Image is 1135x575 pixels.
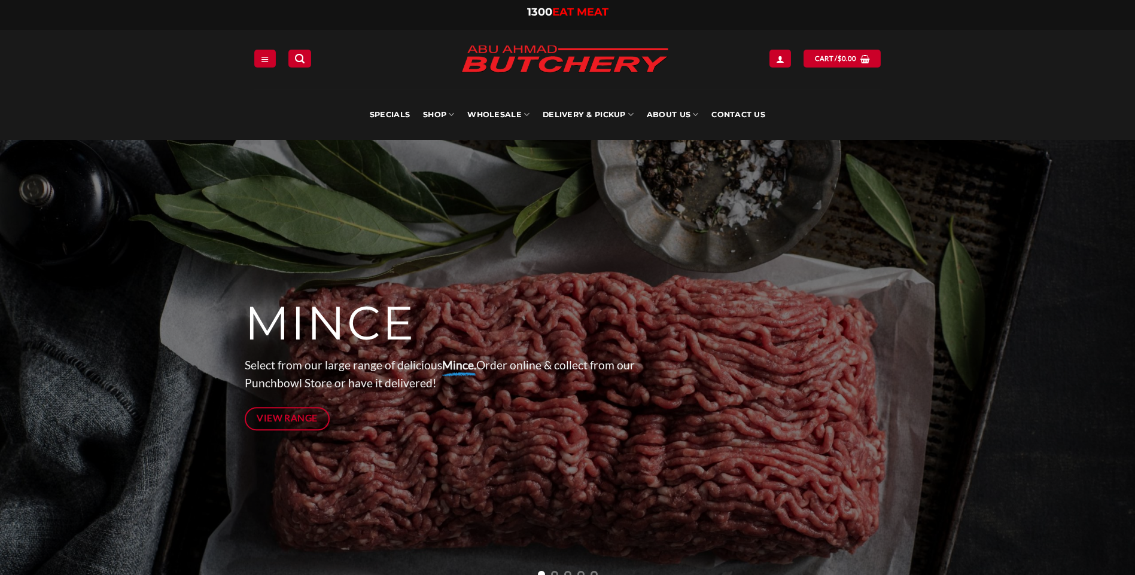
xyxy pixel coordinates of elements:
span: Select from our large range of delicious Order online & collect from our Punchbowl Store or have ... [245,358,635,390]
a: About Us [647,90,698,140]
a: Menu [254,50,276,67]
a: Delivery & Pickup [543,90,634,140]
span: MINCE [245,295,415,352]
span: EAT MEAT [552,5,608,19]
span: $ [838,53,842,64]
a: Wholesale [467,90,530,140]
a: View Range [245,407,330,430]
strong: Mince. [442,358,476,372]
img: Abu Ahmad Butchery [451,37,678,82]
span: View Range [257,411,318,426]
a: Specials [370,90,410,140]
span: Cart / [815,53,857,64]
bdi: 0.00 [838,54,857,62]
a: 1300EAT MEAT [527,5,608,19]
a: SHOP [423,90,454,140]
span: 1300 [527,5,552,19]
a: Contact Us [711,90,765,140]
a: Search [288,50,311,67]
a: Login [769,50,791,67]
a: View cart [804,50,881,67]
